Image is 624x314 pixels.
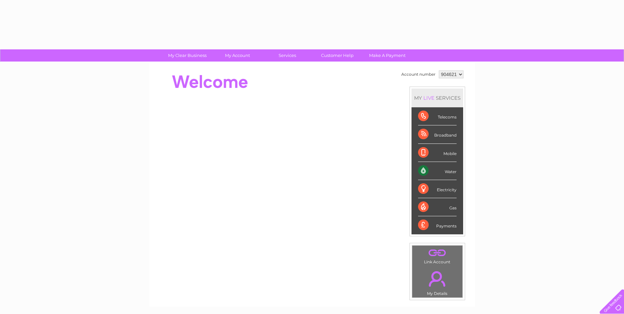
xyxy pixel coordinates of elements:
div: Payments [418,216,457,234]
div: Telecoms [418,107,457,125]
td: Account number [400,69,437,80]
div: Electricity [418,180,457,198]
div: Water [418,162,457,180]
div: Gas [418,198,457,216]
a: My Clear Business [160,49,214,62]
a: Services [260,49,314,62]
div: Broadband [418,125,457,144]
a: My Account [210,49,264,62]
div: LIVE [422,95,436,101]
td: Link Account [412,245,463,266]
a: . [414,247,461,259]
a: . [414,267,461,290]
a: Make A Payment [360,49,414,62]
div: Mobile [418,144,457,162]
a: Customer Help [310,49,364,62]
div: MY SERVICES [412,89,463,107]
td: My Details [412,266,463,298]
